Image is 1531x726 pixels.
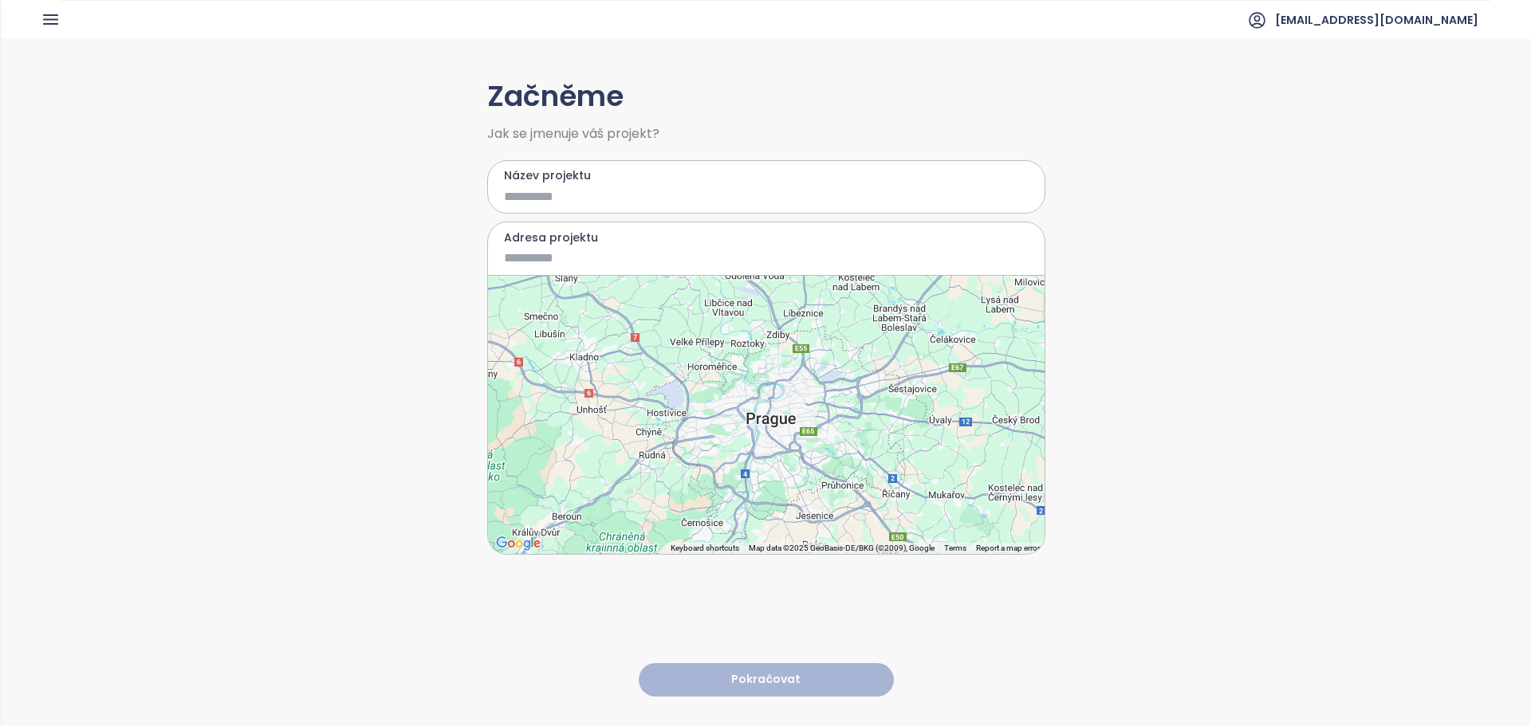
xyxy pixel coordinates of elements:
a: Open this area in Google Maps (opens a new window) [492,533,545,554]
span: [EMAIL_ADDRESS][DOMAIN_NAME] [1275,1,1478,39]
button: Pokračovat [639,663,894,697]
label: Název projektu [504,167,1029,184]
label: Adresa projektu [504,229,1029,246]
h1: Začněme [487,74,1045,120]
a: Terms (opens in new tab) [944,544,966,552]
a: Report a map error [976,544,1040,552]
span: Map data ©2025 GeoBasis-DE/BKG (©2009), Google [749,544,935,552]
span: Jak se jmenuje váš projekt? [487,128,1045,140]
img: Google [492,533,545,554]
button: Keyboard shortcuts [671,543,739,554]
